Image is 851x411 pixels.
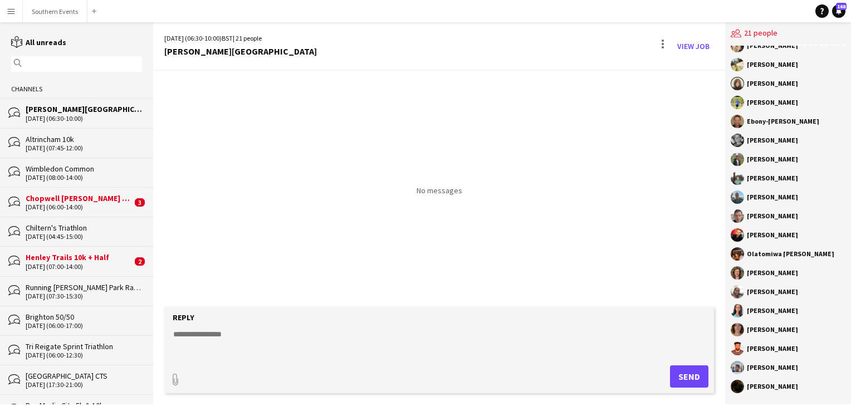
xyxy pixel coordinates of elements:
div: Chiltern's Triathlon [26,223,142,233]
span: 2 [135,257,145,266]
div: [DATE] (06:30-10:00) | 21 people [164,33,317,43]
div: [DATE] (08:00-14:00) [26,174,142,182]
div: [DATE] (06:00-12:30) [26,351,142,359]
div: [PERSON_NAME] [747,288,798,295]
div: [PERSON_NAME] [747,156,798,163]
div: Brighton 50/50 [26,312,142,322]
span: 3 [135,198,145,207]
div: [DATE] (07:45-12:00) [26,144,142,152]
div: Running [PERSON_NAME] Park Races & Duathlon [26,282,142,292]
div: [PERSON_NAME] [747,194,798,200]
div: [PERSON_NAME] [747,270,798,276]
div: [PERSON_NAME] [747,80,798,87]
div: [GEOGRAPHIC_DATA] CTS [26,371,142,381]
div: [DATE] (07:30-15:30) [26,292,142,300]
div: [PERSON_NAME] [747,99,798,106]
div: Olatomiwa [PERSON_NAME] [747,251,834,257]
button: Send [670,365,708,388]
div: Chopwell [PERSON_NAME] 5k, 10k & 10 Miles & [PERSON_NAME] [26,193,132,203]
div: [PERSON_NAME] [747,345,798,352]
a: View Job [673,37,714,55]
div: [DATE] (06:00-17:00) [26,322,142,330]
div: [PERSON_NAME] [747,232,798,238]
div: [PERSON_NAME] [747,326,798,333]
div: Wimbledon Common [26,164,142,174]
div: [PERSON_NAME] [747,383,798,390]
div: 21 people [731,22,845,46]
div: [PERSON_NAME] [747,307,798,314]
div: [PERSON_NAME] [747,213,798,219]
a: All unreads [11,37,66,47]
span: 168 [836,3,847,10]
div: Tri Reigate Sprint Triathlon [26,341,142,351]
div: [PERSON_NAME][GEOGRAPHIC_DATA] [26,104,142,114]
div: [PERSON_NAME] [747,42,798,49]
div: [DATE] (06:30-10:00) [26,115,142,123]
div: [DATE] (17:30-21:00) [26,381,142,389]
div: [DATE] (06:00-14:00) [26,203,132,211]
p: No messages [417,185,462,195]
div: Run Media City 5k & 10k [26,400,142,410]
div: Altrincham 10k [26,134,142,144]
div: [DATE] (04:45-15:00) [26,233,142,241]
div: [PERSON_NAME] [747,61,798,68]
div: [PERSON_NAME] [747,364,798,371]
div: [DATE] (07:00-14:00) [26,263,132,271]
div: [PERSON_NAME][GEOGRAPHIC_DATA] [164,46,317,56]
div: Ebony-[PERSON_NAME] [747,118,819,125]
label: Reply [173,312,194,322]
a: 168 [832,4,845,18]
div: Henley Trails 10k + Half [26,252,132,262]
div: [PERSON_NAME] [747,137,798,144]
span: BST [222,34,233,42]
div: [PERSON_NAME] [747,175,798,182]
button: Southern Events [23,1,87,22]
